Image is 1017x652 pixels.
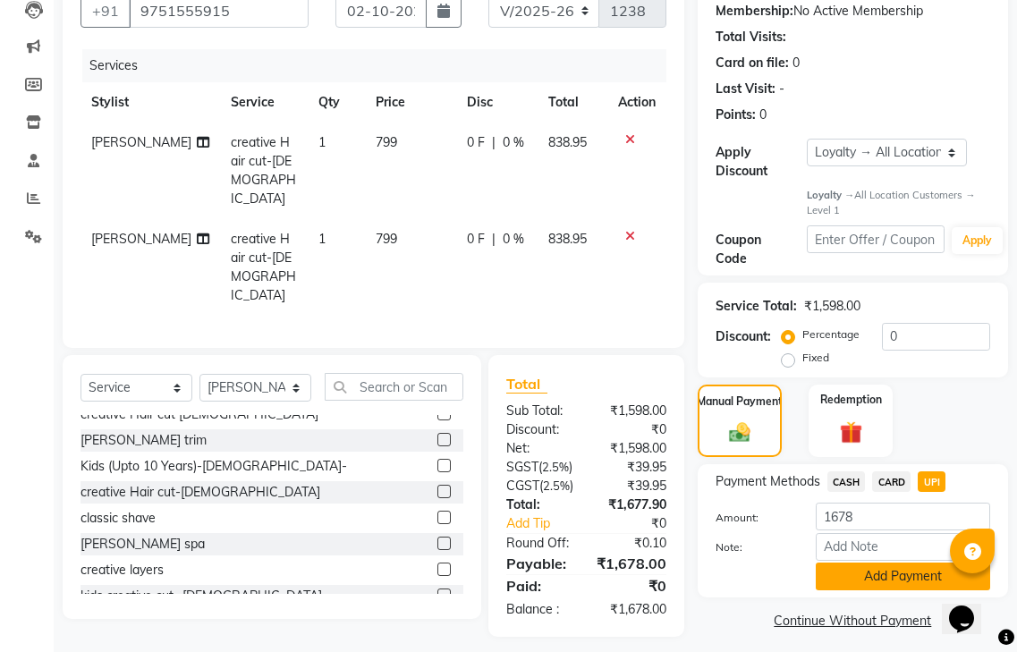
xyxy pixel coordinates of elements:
[586,402,679,420] div: ₹1,598.00
[493,458,586,477] div: ( )
[81,82,220,123] th: Stylist
[716,231,807,268] div: Coupon Code
[586,420,679,439] div: ₹0
[376,134,397,150] span: 799
[586,534,679,553] div: ₹0.10
[493,477,587,495] div: ( )
[543,478,570,493] span: 2.5%
[586,439,679,458] div: ₹1,598.00
[231,134,296,207] span: creative Hair cut-[DEMOGRAPHIC_DATA]
[586,495,679,514] div: ₹1,677.90
[723,420,757,445] img: _cash.svg
[325,373,463,401] input: Search or Scan
[952,227,1003,254] button: Apply
[802,350,829,366] label: Fixed
[81,535,205,554] div: [PERSON_NAME] spa
[220,82,307,123] th: Service
[702,539,802,555] label: Note:
[716,327,771,346] div: Discount:
[872,471,911,492] span: CARD
[779,80,784,98] div: -
[493,514,602,533] a: Add Tip
[91,231,191,247] span: [PERSON_NAME]
[492,230,496,249] span: |
[807,188,990,218] div: All Location Customers → Level 1
[467,230,485,249] span: 0 F
[807,189,854,201] strong: Loyalty →
[493,600,586,619] div: Balance :
[493,420,586,439] div: Discount:
[716,472,820,491] span: Payment Methods
[81,431,207,450] div: [PERSON_NAME] trim
[318,231,326,247] span: 1
[820,392,882,408] label: Redemption
[716,28,786,47] div: Total Visits:
[308,82,365,123] th: Qty
[81,457,347,476] div: Kids (Upto 10 Years)-[DEMOGRAPHIC_DATA]-
[833,419,869,446] img: _gift.svg
[716,54,789,72] div: Card on file:
[716,297,797,316] div: Service Total:
[492,133,496,152] span: |
[493,495,586,514] div: Total:
[538,82,606,123] th: Total
[586,575,679,597] div: ₹0
[716,143,807,181] div: Apply Discount
[716,106,756,124] div: Points:
[493,402,586,420] div: Sub Total:
[716,2,990,21] div: No Active Membership
[503,230,524,249] span: 0 %
[587,477,680,495] div: ₹39.95
[493,553,583,574] div: Payable:
[942,580,999,634] iframe: chat widget
[586,458,679,477] div: ₹39.95
[456,82,538,123] th: Disc
[816,533,990,561] input: Add Note
[827,471,866,492] span: CASH
[816,563,990,590] button: Add Payment
[318,134,326,150] span: 1
[586,600,679,619] div: ₹1,678.00
[716,80,775,98] div: Last Visit:
[548,134,587,150] span: 838.95
[81,509,156,528] div: classic shave
[542,460,569,474] span: 2.5%
[503,133,524,152] span: 0 %
[493,575,586,597] div: Paid:
[493,439,586,458] div: Net:
[802,326,860,343] label: Percentage
[602,514,680,533] div: ₹0
[506,375,547,394] span: Total
[804,297,860,316] div: ₹1,598.00
[759,106,767,124] div: 0
[607,82,666,123] th: Action
[701,612,1004,631] a: Continue Without Payment
[716,2,793,21] div: Membership:
[231,231,296,303] span: creative Hair cut-[DEMOGRAPHIC_DATA]
[548,231,587,247] span: 838.95
[807,225,945,253] input: Enter Offer / Coupon Code
[376,231,397,247] span: 799
[792,54,800,72] div: 0
[816,503,990,530] input: Amount
[81,483,320,502] div: creative Hair cut-[DEMOGRAPHIC_DATA]
[365,82,456,123] th: Price
[697,394,783,410] label: Manual Payment
[583,553,680,574] div: ₹1,678.00
[467,133,485,152] span: 0 F
[918,471,945,492] span: UPI
[702,510,802,526] label: Amount:
[506,478,539,494] span: CGST
[81,561,164,580] div: creative layers
[493,534,586,553] div: Round Off:
[81,587,322,605] div: kids creative cut -[DEMOGRAPHIC_DATA]
[81,405,318,424] div: creative Hair cut [DEMOGRAPHIC_DATA]
[506,459,538,475] span: SGST
[82,49,680,82] div: Services
[91,134,191,150] span: [PERSON_NAME]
